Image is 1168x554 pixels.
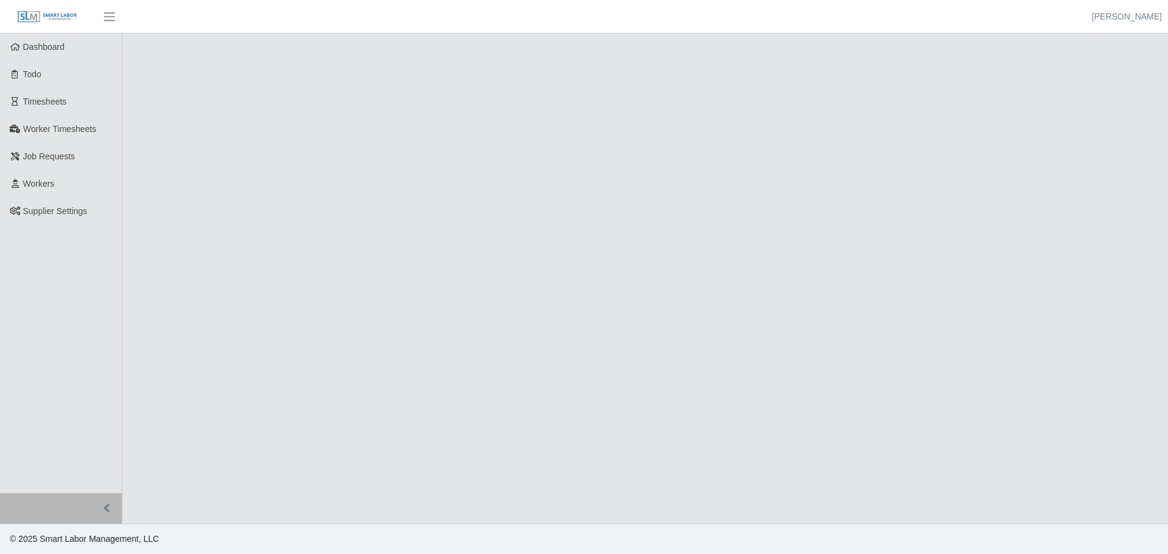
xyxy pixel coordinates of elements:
[23,179,55,189] span: Workers
[23,69,41,79] span: Todo
[10,534,159,544] span: © 2025 Smart Labor Management, LLC
[23,124,96,134] span: Worker Timesheets
[23,97,67,106] span: Timesheets
[17,10,78,24] img: SLM Logo
[23,206,88,216] span: Supplier Settings
[23,42,65,52] span: Dashboard
[1092,10,1162,23] a: [PERSON_NAME]
[23,151,75,161] span: Job Requests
